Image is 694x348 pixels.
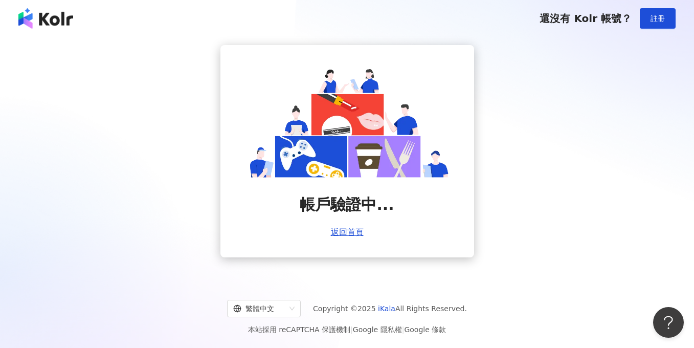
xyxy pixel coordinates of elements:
[651,14,665,23] span: 註冊
[653,307,684,338] iframe: Help Scout Beacon - Open
[245,66,450,178] img: account is verifying
[350,325,353,334] span: |
[378,304,395,313] a: iKala
[640,8,676,29] button: 註冊
[18,8,73,29] img: logo
[540,12,632,25] span: 還沒有 Kolr 帳號？
[233,300,285,317] div: 繁體中文
[404,325,446,334] a: Google 條款
[353,325,402,334] a: Google 隱私權
[313,302,467,315] span: Copyright © 2025 All Rights Reserved.
[300,194,394,215] span: 帳戶驗證中...
[248,323,446,336] span: 本站採用 reCAPTCHA 保護機制
[331,228,364,237] a: 返回首頁
[402,325,405,334] span: |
